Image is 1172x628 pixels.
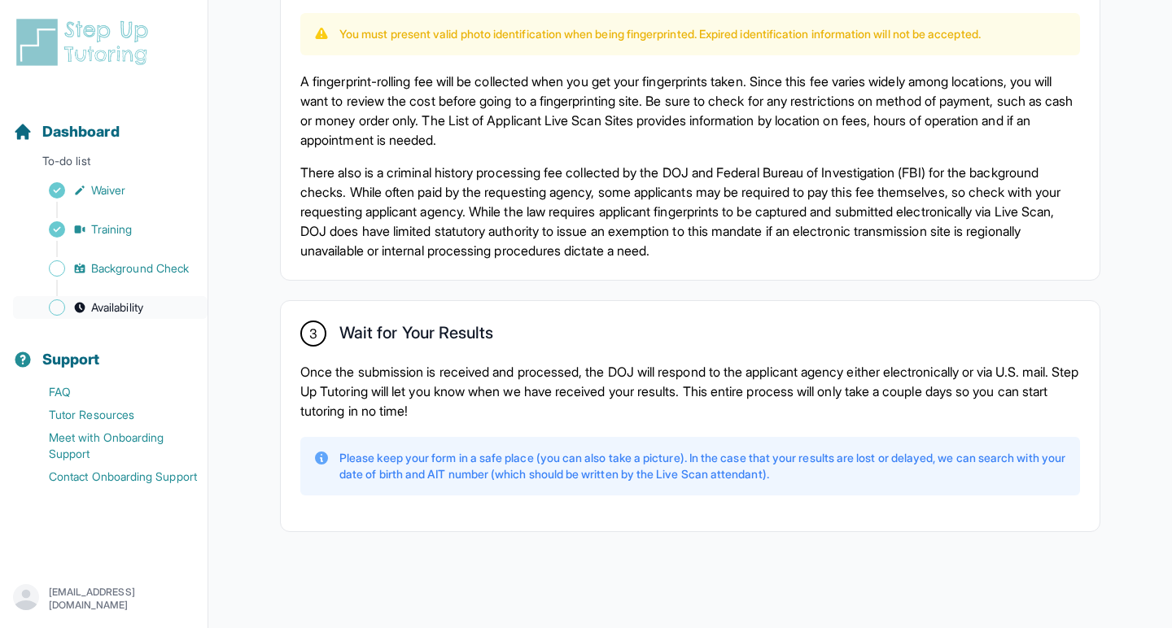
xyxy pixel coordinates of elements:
span: Dashboard [42,120,120,143]
a: Tutor Resources [13,403,208,426]
span: Waiver [91,182,125,198]
p: Please keep your form in a safe place (you can also take a picture). In the case that your result... [339,450,1067,482]
a: Waiver [13,179,208,202]
p: Once the submission is received and processed, the DOJ will respond to the applicant agency eithe... [300,362,1080,421]
a: Background Check [13,257,208,280]
img: logo [13,16,158,68]
span: 3 [309,324,317,343]
button: Dashboard [7,94,201,150]
button: [EMAIL_ADDRESS][DOMAIN_NAME] [13,584,195,613]
a: Dashboard [13,120,120,143]
p: [EMAIL_ADDRESS][DOMAIN_NAME] [49,586,195,612]
p: There also is a criminal history processing fee collected by the DOJ and Federal Bureau of Invest... [300,163,1080,260]
p: You must present valid photo identification when being fingerprinted. Expired identification info... [339,26,981,42]
span: Background Check [91,260,189,277]
a: Contact Onboarding Support [13,465,208,488]
span: Availability [91,299,143,316]
a: FAQ [13,381,208,403]
span: Training [91,221,133,238]
a: Training [13,218,208,241]
span: Support [42,348,100,371]
h2: Wait for Your Results [339,323,493,349]
button: Support [7,322,201,377]
a: Meet with Onboarding Support [13,426,208,465]
a: Availability [13,296,208,319]
p: To-do list [7,153,201,176]
p: A fingerprint-rolling fee will be collected when you get your fingerprints taken. Since this fee ... [300,72,1080,150]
